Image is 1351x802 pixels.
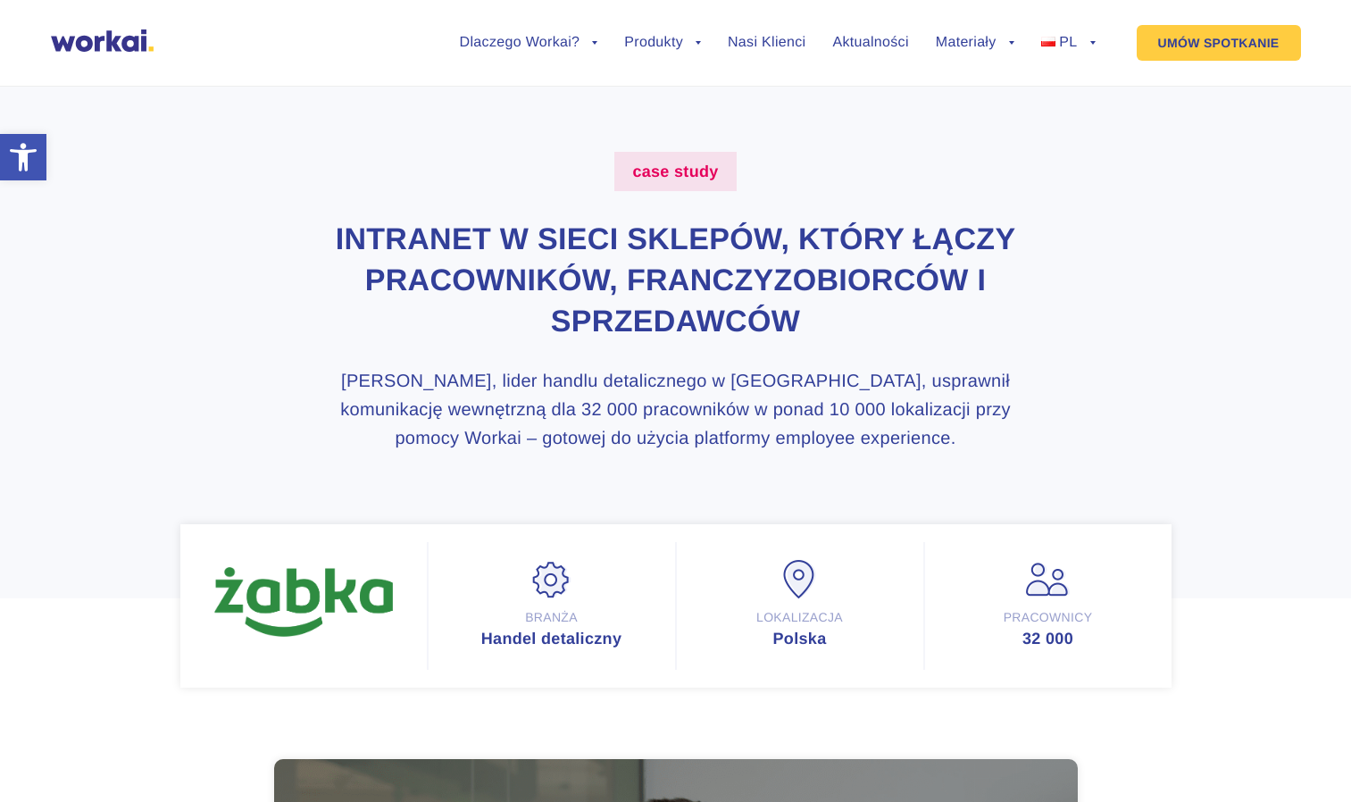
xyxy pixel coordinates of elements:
div: Lokalizacja [695,609,905,626]
div: Branża [446,609,657,626]
h3: [PERSON_NAME], lider handlu detalicznego w [GEOGRAPHIC_DATA], usprawnił komunikację wewnętrzną dl... [329,367,1022,453]
img: Lokalizacja [778,560,822,600]
img: Branża [530,560,574,600]
a: UMÓW SPOTKANIE [1137,25,1301,61]
img: Pracownicy [1026,560,1071,600]
a: Nasi Klienci [728,36,805,50]
a: PL [1041,36,1096,50]
h1: Intranet w sieci sklepów, który łączy pracowników, franczyzobiorców i sprzedawców [329,220,1022,343]
a: Aktualności [832,36,908,50]
div: 32 000 [943,631,1154,647]
a: Materiały [936,36,1014,50]
a: Dlaczego Workai? [460,36,598,50]
div: Pracownicy [943,609,1154,626]
span: PL [1059,35,1077,50]
div: Handel detaliczny [446,631,657,647]
a: Produkty [624,36,701,50]
label: case study [614,152,736,191]
div: Polska [695,631,905,647]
